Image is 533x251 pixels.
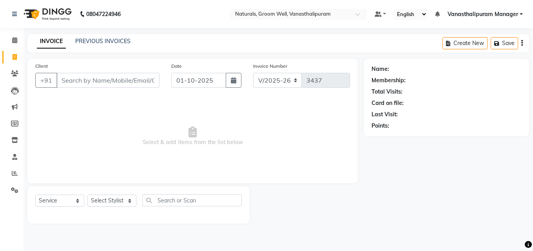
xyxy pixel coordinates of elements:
[372,122,389,130] div: Points:
[142,194,242,206] input: Search or Scan
[75,38,131,45] a: PREVIOUS INVOICES
[35,97,350,175] span: Select & add items from the list below
[86,3,121,25] b: 08047224946
[491,37,518,49] button: Save
[37,34,66,49] a: INVOICE
[372,76,406,85] div: Membership:
[35,73,57,88] button: +91
[448,10,518,18] span: Vanasthalipuram Manager
[35,63,48,70] label: Client
[372,65,389,73] div: Name:
[20,3,74,25] img: logo
[372,99,404,107] div: Card on file:
[372,88,402,96] div: Total Visits:
[56,73,160,88] input: Search by Name/Mobile/Email/Code
[171,63,182,70] label: Date
[253,63,287,70] label: Invoice Number
[442,37,488,49] button: Create New
[372,110,398,119] div: Last Visit:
